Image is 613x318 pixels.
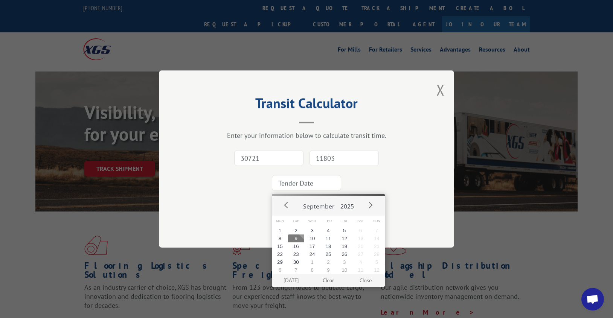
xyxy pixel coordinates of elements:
input: Origin Zip [234,150,303,166]
button: 7 [288,266,304,274]
button: 4 [352,258,369,266]
button: Close modal [436,80,445,100]
input: Tender Date [272,175,341,191]
button: 1 [272,227,288,234]
button: 3 [304,227,320,234]
button: 15 [272,242,288,250]
button: 11 [320,234,337,242]
button: 2 [288,227,304,234]
span: Sat [352,216,369,227]
button: 1 [304,258,320,266]
button: September [300,196,337,213]
button: 30 [288,258,304,266]
button: 10 [336,266,352,274]
button: 20 [352,242,369,250]
span: Wed [304,216,320,227]
button: 25 [320,250,337,258]
span: Mon [272,216,288,227]
button: 4 [320,227,337,234]
button: 29 [272,258,288,266]
span: Thu [320,216,337,227]
button: 3 [336,258,352,266]
button: 5 [336,227,352,234]
button: Prev [281,199,292,211]
button: 13 [352,234,369,242]
div: Enter your information below to calculate transit time. [197,131,416,140]
input: Dest. Zip [310,150,379,166]
button: 18 [320,242,337,250]
button: 28 [369,250,385,258]
button: 9 [320,266,337,274]
button: 24 [304,250,320,258]
span: Sun [369,216,385,227]
button: 12 [369,266,385,274]
button: 2 [320,258,337,266]
button: 9 [288,234,304,242]
button: 12 [336,234,352,242]
button: 16 [288,242,304,250]
button: Clear [310,274,347,287]
button: 14 [369,234,385,242]
button: 8 [304,266,320,274]
button: 5 [369,258,385,266]
button: [DATE] [273,274,310,287]
span: Fri [336,216,352,227]
button: 17 [304,242,320,250]
button: Next [364,199,376,211]
button: 10 [304,234,320,242]
button: 19 [336,242,352,250]
button: 7 [369,227,385,234]
button: 27 [352,250,369,258]
button: 2025 [337,196,357,213]
span: Tue [288,216,304,227]
button: 26 [336,250,352,258]
button: 23 [288,250,304,258]
div: Open chat [581,288,604,310]
button: Close [347,274,384,287]
button: 6 [352,227,369,234]
button: 6 [272,266,288,274]
button: 8 [272,234,288,242]
button: 22 [272,250,288,258]
h2: Transit Calculator [197,98,416,112]
button: 21 [369,242,385,250]
button: 11 [352,266,369,274]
